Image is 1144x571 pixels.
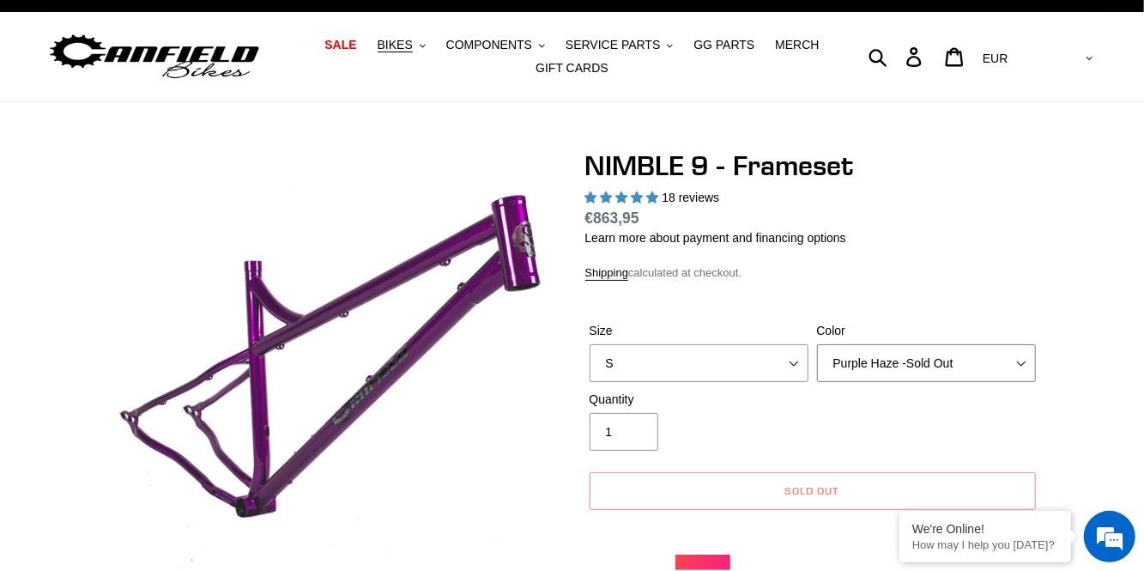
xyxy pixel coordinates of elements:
[693,38,754,52] span: GG PARTS
[585,266,629,281] a: Shipping
[566,38,660,52] span: SERVICE PARTS
[585,149,1040,182] h1: NIMBLE 9 - Frameset
[817,322,1036,340] label: Color
[590,391,808,409] label: Quantity
[438,33,554,57] button: COMPONENTS
[590,322,808,340] label: Size
[316,33,365,57] a: SALE
[557,33,681,57] button: SERVICE PARTS
[446,38,532,52] span: COMPONENTS
[378,38,413,52] span: BIKES
[785,484,840,497] span: Sold out
[685,33,763,57] a: GG PARTS
[590,472,1036,510] button: Sold out
[662,191,719,204] span: 18 reviews
[585,210,639,227] span: €863,95
[47,30,262,84] img: Canfield Bikes
[585,264,1040,282] div: calculated at checkout.
[324,38,356,52] span: SALE
[536,61,608,76] span: GIFT CARDS
[912,538,1058,551] p: How may I help you today?
[585,191,663,204] span: 4.89 stars
[766,33,827,57] a: MERCH
[527,57,617,80] a: GIFT CARDS
[912,522,1058,536] div: We're Online!
[585,231,846,245] a: Learn more about payment and financing options
[775,38,819,52] span: MERCH
[369,33,434,57] button: BIKES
